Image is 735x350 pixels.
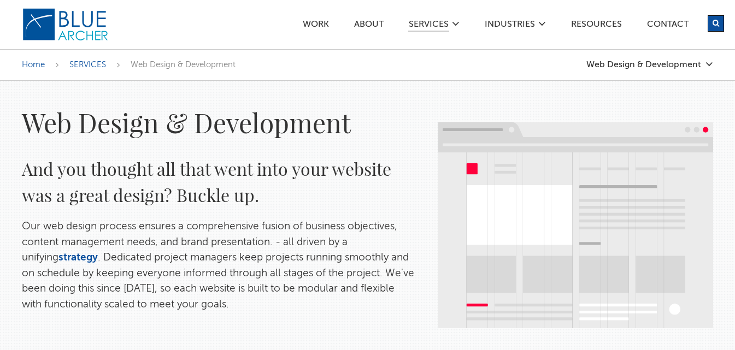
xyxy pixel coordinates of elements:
a: SERVICES [69,61,106,69]
img: Blue Archer Logo [22,8,109,41]
h1: Web Design & Development [22,105,416,139]
a: SERVICES [408,20,449,32]
a: Industries [484,20,536,32]
span: Web Design & Development [131,61,236,69]
p: Our web design process ensures a comprehensive fusion of business objectives, content management ... [22,219,416,312]
a: ABOUT [354,20,384,32]
a: Work [302,20,330,32]
h2: And you thought all that went into your website was a great design? Buckle up. [22,156,416,208]
a: Web Design & Development [586,60,713,69]
a: Home [22,61,45,69]
img: what%2Dwe%2Ddo%2DWebdesign%2D%281%29.png [438,122,713,328]
a: strategy [58,252,98,263]
a: Resources [571,20,622,32]
a: Contact [646,20,689,32]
